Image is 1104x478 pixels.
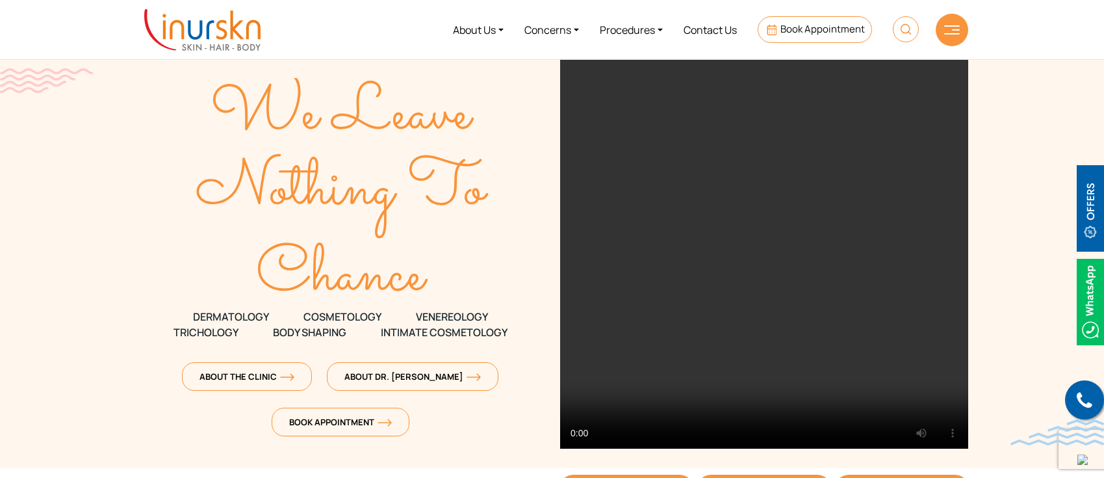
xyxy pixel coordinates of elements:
span: TRICHOLOGY [173,325,238,340]
img: HeaderSearch [893,16,919,42]
span: About The Clinic [199,371,294,382]
img: bluewave [1010,419,1104,445]
a: About Us [443,5,514,54]
text: Nothing To [196,142,489,238]
span: Intimate Cosmetology [381,325,507,340]
img: orange-arrow [280,373,294,381]
a: About Dr. [PERSON_NAME]orange-arrow [327,362,498,391]
a: Book Appointmentorange-arrow [272,408,409,436]
img: orange-arrow [378,419,392,427]
img: inurskn-logo [144,9,261,51]
span: VENEREOLOGY [416,309,488,325]
a: About The Clinicorange-arrow [182,362,312,391]
img: up-blue-arrow.svg [1077,455,1088,465]
span: About Dr. [PERSON_NAME] [344,371,481,382]
a: Concerns [514,5,589,54]
span: Body Shaping [273,325,346,340]
a: Contact Us [673,5,747,54]
span: Book Appointment [780,22,865,36]
span: Book Appointment [289,416,392,428]
img: hamLine.svg [944,25,960,34]
img: orange-arrow [467,373,481,381]
img: offerBt [1077,165,1104,252]
img: Whatsappicon [1077,259,1104,345]
a: Procedures [589,5,673,54]
a: Whatsappicon [1077,293,1104,308]
span: DERMATOLOGY [193,309,269,325]
text: We Leave [211,67,474,163]
text: Chance [256,228,428,325]
span: COSMETOLOGY [303,309,381,325]
a: Book Appointment [758,16,871,43]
